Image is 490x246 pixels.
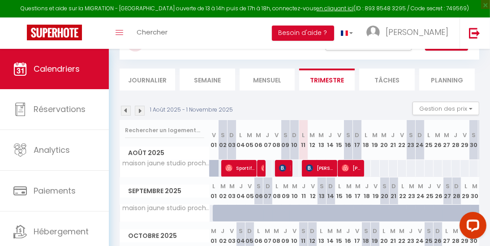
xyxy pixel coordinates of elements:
th: 17 [353,120,362,160]
th: 03 [228,120,236,160]
th: 12 [308,177,317,205]
abbr: J [329,131,332,139]
abbr: L [464,182,467,190]
abbr: J [454,131,458,139]
abbr: M [418,182,423,190]
th: 05 [245,177,254,205]
li: Journalier [120,69,175,91]
th: 22 [398,177,407,205]
th: 27 [443,177,452,205]
abbr: L [213,182,215,190]
abbr: L [240,131,242,139]
th: 01 [210,120,219,160]
abbr: L [401,182,404,190]
abbr: M [472,182,477,190]
th: 14 [327,177,335,205]
abbr: M [382,131,387,139]
th: 28 [452,177,461,205]
abbr: V [292,227,297,235]
abbr: L [302,131,305,139]
span: [PERSON_NAME] [342,160,363,177]
th: 06 [254,177,263,205]
th: 26 [434,120,443,160]
th: 19 [371,120,380,160]
abbr: M [283,182,288,190]
abbr: D [230,131,234,139]
abbr: D [373,227,378,235]
abbr: M [274,227,279,235]
span: Chercher [137,27,168,37]
th: 17 [353,177,362,205]
th: 16 [344,177,353,205]
p: 1 Août 2025 - 1 Novembre 2025 [150,106,233,114]
abbr: V [337,131,341,139]
abbr: M [319,131,324,139]
th: 27 [443,120,451,160]
abbr: V [275,131,279,139]
abbr: J [347,227,350,235]
abbr: S [221,131,225,139]
abbr: M [310,131,315,139]
th: 02 [219,120,228,160]
li: Semaine [180,69,235,91]
th: 30 [469,120,478,160]
th: 04 [236,177,245,205]
abbr: L [275,182,278,190]
li: Tâches [359,69,415,91]
abbr: V [400,131,404,139]
abbr: V [437,182,441,190]
th: 15 [335,120,344,160]
span: Paiements [34,185,76,196]
abbr: S [320,182,324,190]
th: 07 [263,177,272,205]
th: 20 [380,177,389,205]
th: 01 [210,177,219,205]
abbr: L [383,227,386,235]
abbr: M [337,227,342,235]
th: 14 [326,120,335,160]
abbr: J [239,182,243,190]
abbr: S [446,182,450,190]
abbr: M [346,182,352,190]
abbr: J [266,131,270,139]
a: en cliquant ici [317,4,354,12]
th: 31 [478,120,487,160]
th: 20 [380,120,389,160]
th: 29 [460,120,469,160]
abbr: J [409,227,413,235]
abbr: S [346,131,350,139]
th: 19 [371,177,380,205]
th: 23 [407,120,416,160]
abbr: D [329,182,333,190]
th: 15 [335,177,344,205]
abbr: M [229,182,235,190]
th: 08 [272,177,281,205]
abbr: S [284,131,288,139]
th: 08 [272,120,281,160]
abbr: V [355,227,359,235]
abbr: M [355,182,361,190]
abbr: D [266,182,270,190]
span: Octobre 2025 [120,229,209,242]
abbr: M [211,227,217,235]
th: 18 [362,120,371,160]
abbr: D [310,227,315,235]
abbr: L [365,131,368,139]
th: 25 [425,177,434,205]
abbr: V [230,227,234,235]
abbr: L [446,227,448,235]
abbr: L [320,227,323,235]
li: Trimestre [299,69,355,91]
abbr: J [302,182,305,190]
th: 02 [219,177,228,205]
iframe: LiveChat chat widget [452,208,490,246]
abbr: M [247,131,253,139]
th: 13 [317,177,326,205]
span: Analytics [34,144,70,155]
th: 06 [254,120,263,160]
abbr: J [221,227,225,235]
abbr: D [418,131,422,139]
abbr: S [409,131,413,139]
th: 23 [407,177,416,205]
li: Planning [419,69,475,91]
